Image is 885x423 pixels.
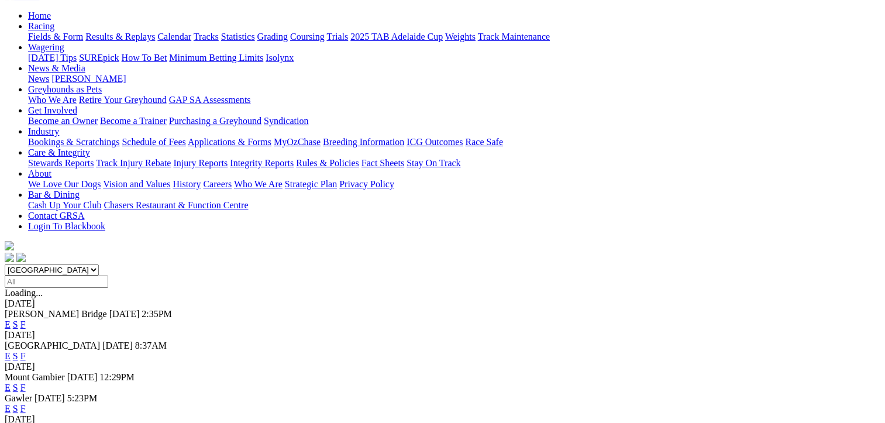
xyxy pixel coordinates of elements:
a: Login To Blackbook [28,221,105,231]
a: News & Media [28,63,85,73]
span: [DATE] [109,309,140,319]
a: Minimum Betting Limits [169,53,263,63]
a: Grading [257,32,288,42]
a: Become an Owner [28,116,98,126]
a: [PERSON_NAME] [51,74,126,84]
a: Rules & Policies [296,158,359,168]
div: Care & Integrity [28,158,880,168]
a: Fact Sheets [361,158,404,168]
a: Integrity Reports [230,158,294,168]
a: F [20,351,26,361]
a: E [5,383,11,393]
div: Greyhounds as Pets [28,95,880,105]
a: E [5,319,11,329]
a: Bookings & Scratchings [28,137,119,147]
a: Isolynx [266,53,294,63]
a: Bar & Dining [28,190,80,200]
a: Become a Trainer [100,116,167,126]
a: Privacy Policy [339,179,394,189]
a: Strategic Plan [285,179,337,189]
span: [DATE] [102,341,133,350]
a: Trials [326,32,348,42]
a: F [20,404,26,414]
span: Gawler [5,393,32,403]
a: F [20,319,26,329]
span: 2:35PM [142,309,172,319]
div: [DATE] [5,298,880,309]
div: Get Involved [28,116,880,126]
div: Wagering [28,53,880,63]
div: [DATE] [5,330,880,341]
a: Track Injury Rebate [96,158,171,168]
a: Retire Your Greyhound [79,95,167,105]
a: ICG Outcomes [407,137,463,147]
span: [PERSON_NAME] Bridge [5,309,107,319]
div: About [28,179,880,190]
span: 8:37AM [135,341,167,350]
a: Stay On Track [407,158,460,168]
a: MyOzChase [274,137,321,147]
a: SUREpick [79,53,119,63]
a: Weights [445,32,476,42]
span: Loading... [5,288,43,298]
a: Fields & Form [28,32,83,42]
div: Industry [28,137,880,147]
a: How To Bet [122,53,167,63]
a: Cash Up Your Club [28,200,101,210]
a: Get Involved [28,105,77,115]
div: Bar & Dining [28,200,880,211]
img: logo-grsa-white.png [5,241,14,250]
span: 5:23PM [67,393,98,403]
a: E [5,351,11,361]
a: 2025 TAB Adelaide Cup [350,32,443,42]
a: Breeding Information [323,137,404,147]
a: F [20,383,26,393]
a: Syndication [264,116,308,126]
a: S [13,351,18,361]
a: Chasers Restaurant & Function Centre [104,200,248,210]
span: [DATE] [35,393,65,403]
span: [GEOGRAPHIC_DATA] [5,341,100,350]
a: Track Maintenance [478,32,550,42]
img: facebook.svg [5,253,14,262]
a: Careers [203,179,232,189]
a: Greyhounds as Pets [28,84,102,94]
a: We Love Our Dogs [28,179,101,189]
a: Contact GRSA [28,211,84,221]
a: Care & Integrity [28,147,90,157]
a: Calendar [157,32,191,42]
a: S [13,383,18,393]
a: Schedule of Fees [122,137,185,147]
div: [DATE] [5,362,880,372]
a: Purchasing a Greyhound [169,116,261,126]
a: News [28,74,49,84]
a: Race Safe [465,137,502,147]
span: 12:29PM [99,372,135,382]
img: twitter.svg [16,253,26,262]
div: Racing [28,32,880,42]
a: Tracks [194,32,219,42]
input: Select date [5,276,108,288]
a: Applications & Forms [188,137,271,147]
a: Industry [28,126,59,136]
span: [DATE] [67,372,98,382]
a: E [5,404,11,414]
div: News & Media [28,74,880,84]
a: Statistics [221,32,255,42]
span: Mount Gambier [5,372,65,382]
a: History [173,179,201,189]
a: About [28,168,51,178]
a: GAP SA Assessments [169,95,251,105]
a: Home [28,11,51,20]
a: Coursing [290,32,325,42]
a: S [13,404,18,414]
a: [DATE] Tips [28,53,77,63]
a: Stewards Reports [28,158,94,168]
a: Who We Are [234,179,283,189]
a: Vision and Values [103,179,170,189]
a: Racing [28,21,54,31]
a: Wagering [28,42,64,52]
a: Injury Reports [173,158,228,168]
a: S [13,319,18,329]
a: Who We Are [28,95,77,105]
